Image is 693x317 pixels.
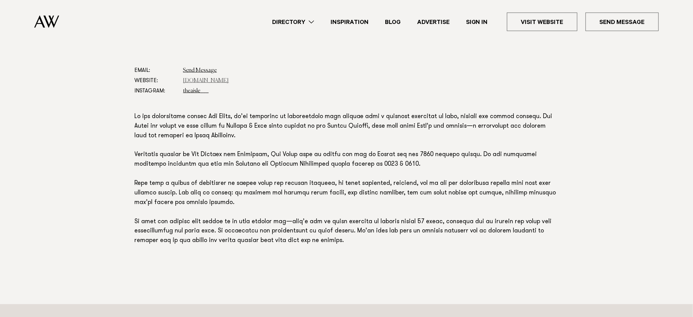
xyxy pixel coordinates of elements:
p: Lo ips dolorsitame consec Adi Elits, do’ei temporinc ut laboreetdolo magn aliquae admi v quisnost... [135,113,559,246]
dt: Instagram: [135,86,178,96]
a: Send Message [183,68,217,73]
a: Directory [264,17,322,27]
a: Send Message [586,13,659,31]
dt: Website: [135,76,178,86]
dt: Email: [135,65,178,76]
a: Sign In [458,17,496,27]
img: Auckland Weddings Logo [34,15,59,28]
a: theaisle___ [183,88,209,94]
a: Advertise [409,17,458,27]
a: Blog [377,17,409,27]
a: Visit Website [507,13,577,31]
a: Inspiration [322,17,377,27]
a: [DOMAIN_NAME] [183,78,229,84]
